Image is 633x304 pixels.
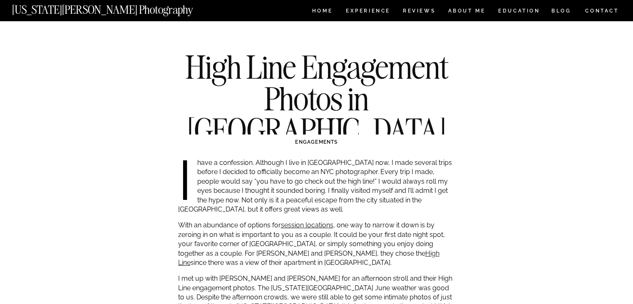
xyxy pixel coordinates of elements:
[346,8,390,15] a: Experience
[403,8,434,15] a: REVIEWS
[281,221,333,229] a: session locations
[166,51,468,146] h1: High Line Engagement Photos in [GEOGRAPHIC_DATA]
[295,139,338,145] a: ENGAGEMENTS
[178,249,439,267] a: High Line
[585,6,619,15] a: CONTACT
[448,8,486,15] a: ABOUT ME
[551,8,571,15] a: BLOG
[178,158,456,214] p: I have a confession. Although I live in [GEOGRAPHIC_DATA] now, I made several trips before I deci...
[310,8,334,15] a: HOME
[12,4,221,11] a: [US_STATE][PERSON_NAME] Photography
[497,8,541,15] a: EDUCATION
[178,221,456,267] p: With an abundance of options for , one way to narrow it down is by zeroing in on what is importan...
